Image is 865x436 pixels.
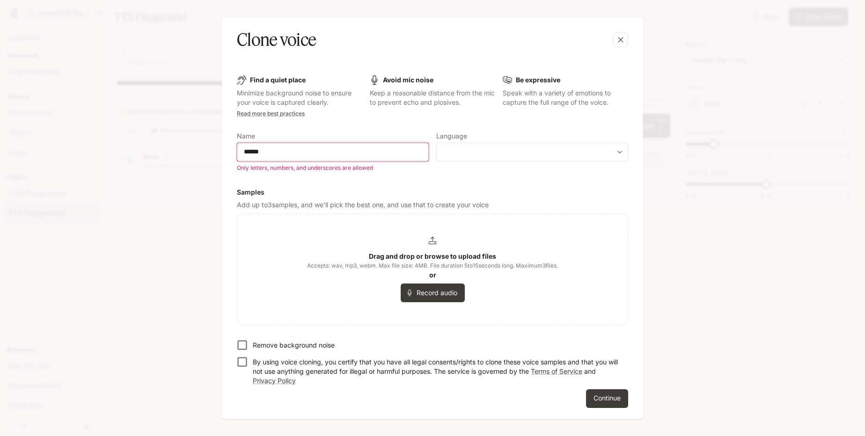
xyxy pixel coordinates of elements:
p: Name [237,133,255,139]
h6: Samples [237,188,628,197]
p: By using voice cloning, you certify that you have all legal consents/rights to clone these voice ... [253,357,621,385]
p: Minimize background noise to ensure your voice is captured clearly. [237,88,362,107]
b: or [429,271,436,279]
p: Add up to 3 samples, and we'll pick the best one, and use that to create your voice [237,200,628,210]
h5: Clone voice [237,28,316,51]
a: Read more best practices [237,110,305,117]
a: Terms of Service [531,367,582,375]
div: ​ [437,147,628,157]
p: Only letters, numbers, and underscores are allowed [237,163,422,173]
p: Keep a reasonable distance from the mic to prevent echo and plosives. [370,88,495,107]
b: Drag and drop or browse to upload files [369,252,496,260]
button: Record audio [401,283,465,302]
p: Speak with a variety of emotions to capture the full range of the voice. [503,88,628,107]
p: Remove background noise [253,341,335,350]
a: Privacy Policy [253,377,296,385]
b: Avoid mic noise [383,76,433,84]
button: Continue [586,389,628,408]
span: Accepts: wav, mp3, webm. Max file size: 4MB. File duration 5 to 15 seconds long. Maximum 3 files. [307,261,558,270]
b: Be expressive [516,76,560,84]
p: Language [436,133,467,139]
b: Find a quiet place [250,76,306,84]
